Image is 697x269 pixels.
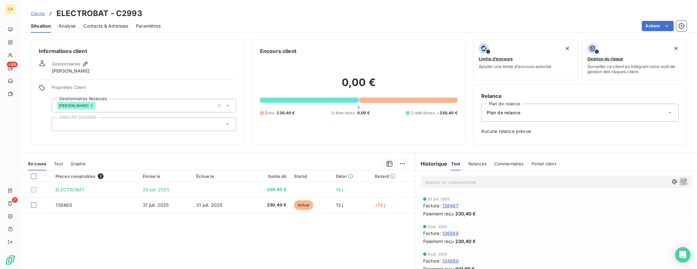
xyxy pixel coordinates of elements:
h3: ELECTROBAT - C2993 [56,8,142,19]
span: Relances [468,161,487,166]
span: Propriétés Client [52,85,236,94]
div: CA [5,4,15,14]
h6: Historique [416,160,448,168]
span: 0,00 € [357,110,370,116]
span: Tout [451,161,461,166]
div: Échue le [196,174,241,179]
h6: Encours client [260,47,297,55]
span: 139460 [55,202,72,208]
span: Surveiller ce client en intégrant votre outil de gestion des risques client. [587,64,681,74]
span: 31 juil. 2025 [143,202,169,208]
input: Ajouter une valeur [57,121,62,127]
span: 31 juil. 2025 [196,202,222,208]
span: -230,40 € [249,187,286,193]
div: Délai [336,174,367,179]
span: 2 [98,173,104,179]
span: [PERSON_NAME] [52,68,89,74]
span: Analyse [59,23,76,29]
span: 19 j [336,187,343,192]
a: +99 [5,63,15,73]
span: Crédit divers [411,110,435,116]
span: échue [294,200,313,210]
span: Gestionnaires [52,61,80,66]
span: Échu [265,110,274,116]
span: 4 juil. 2025 [428,225,448,229]
button: Limite d’encoursAjouter une limite d’encours autorisé [473,39,578,80]
span: Facture : [423,202,441,209]
a: Clients [31,10,45,17]
span: [PERSON_NAME] [59,104,88,108]
div: Solde dû [249,174,286,179]
span: -230,40 € [438,110,458,116]
h6: Informations client [39,47,236,55]
input: Ajouter une valeur [96,103,101,108]
span: Graphe [71,161,86,166]
span: Paramètres [136,23,161,29]
span: Aucune relance prévue [481,128,679,134]
button: Gestion du risqueSurveiller ce client en intégrant votre outil de gestion des risques client. [582,39,687,80]
div: Pièces comptables [55,173,135,179]
h2: 0,00 € [260,76,458,95]
span: Tout [54,161,63,166]
span: En cours [28,161,46,166]
span: 138487 [442,202,458,209]
span: 230,40 € [249,202,286,208]
span: Gestion du risque [587,56,623,61]
span: ELECTROBAT [55,187,85,192]
div: Open Intercom Messenger [675,247,691,263]
span: +13 j [375,202,385,208]
span: Paiement reçu [423,210,454,217]
span: 7 [12,197,18,203]
span: +99 [7,62,18,67]
div: Retard [375,174,411,179]
span: Contacts & Adresses [83,23,128,29]
span: 13 j [336,202,343,208]
span: 0 [357,105,360,110]
span: 25 juil. 2025 [428,197,450,201]
h6: Relance [481,92,679,100]
span: 4 juil. 2025 [428,252,448,256]
span: Non-échu [336,110,355,116]
span: 136599 [442,230,458,237]
span: 230,40 € [277,110,295,116]
span: Commentaires [494,161,524,166]
span: Portail client [532,161,556,166]
span: Situation [31,23,51,29]
span: Clients [31,11,45,16]
span: Limite d’encours [479,56,513,61]
span: Plan de relance [487,109,520,116]
div: Statut [294,174,328,179]
button: Actions [642,21,674,31]
div: Émise le [143,174,189,179]
span: Facture : [423,257,441,264]
span: 230,40 € [455,210,476,217]
img: Logo LeanPay [5,255,15,265]
span: 230,40 € [455,238,476,245]
span: Paiement reçu [423,238,454,245]
span: Facture : [423,230,441,237]
span: 134860 [442,257,459,264]
span: 25 juil. 2025 [143,187,169,192]
span: Ajouter une limite d’encours autorisé [479,64,551,69]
